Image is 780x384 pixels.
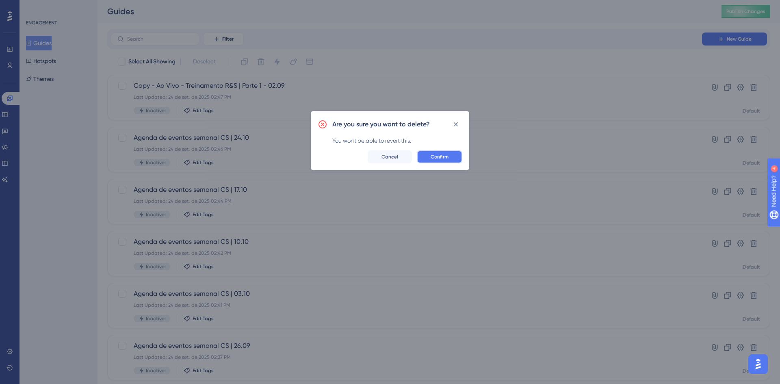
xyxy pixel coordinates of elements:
[431,154,448,160] span: Confirm
[381,154,398,160] span: Cancel
[56,4,59,11] div: 4
[332,119,430,129] h2: Are you sure you want to delete?
[19,2,51,12] span: Need Help?
[332,136,462,145] div: You won't be able to revert this.
[746,352,770,376] iframe: UserGuiding AI Assistant Launcher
